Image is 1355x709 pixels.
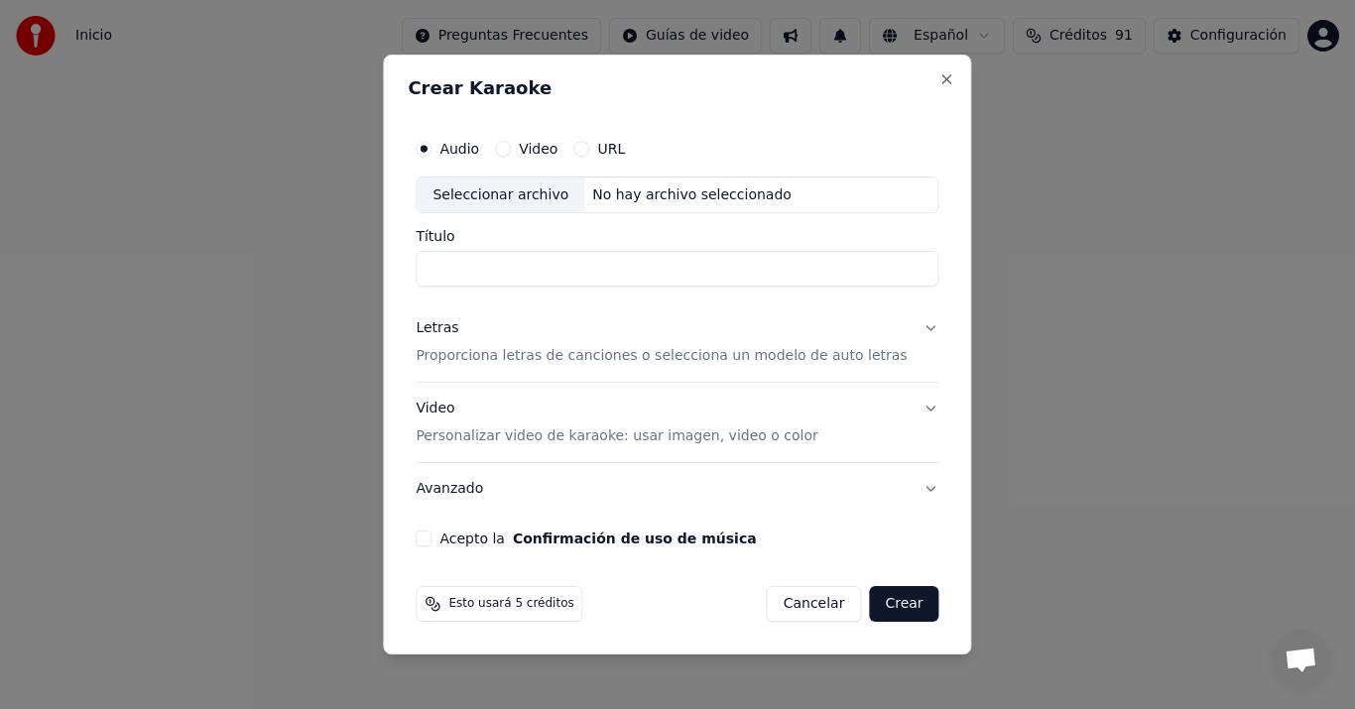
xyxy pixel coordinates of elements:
button: Acepto la [513,532,757,545]
label: Acepto la [439,532,756,545]
button: Cancelar [767,586,862,622]
button: LetrasProporciona letras de canciones o selecciona un modelo de auto letras [416,303,938,383]
label: Audio [439,142,479,156]
div: Letras [416,319,458,339]
span: Esto usará 5 créditos [448,596,573,612]
p: Personalizar video de karaoke: usar imagen, video o color [416,426,817,446]
button: Avanzado [416,463,938,515]
div: Video [416,400,817,447]
p: Proporciona letras de canciones o selecciona un modelo de auto letras [416,347,907,367]
label: Título [416,230,938,244]
label: URL [597,142,625,156]
label: Video [519,142,557,156]
button: VideoPersonalizar video de karaoke: usar imagen, video o color [416,384,938,463]
h2: Crear Karaoke [408,79,946,97]
div: No hay archivo seleccionado [584,185,800,205]
button: Crear [869,586,938,622]
div: Seleccionar archivo [417,177,584,213]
